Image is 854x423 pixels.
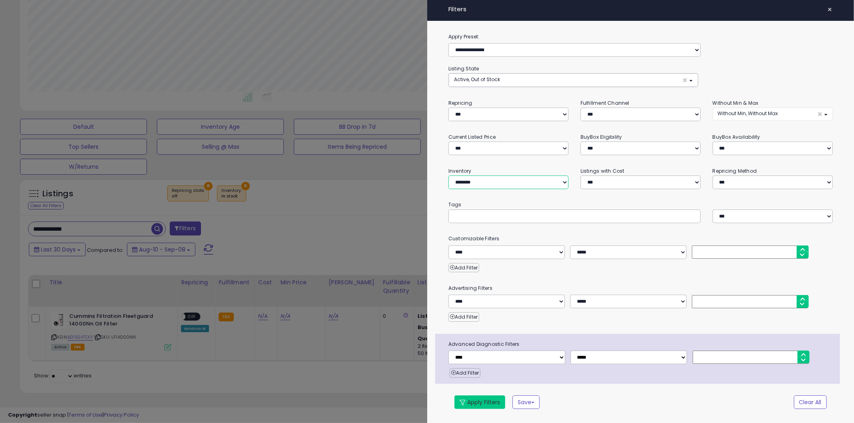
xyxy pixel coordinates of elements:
small: Listing State [448,65,479,72]
button: × [824,4,836,15]
button: Apply Filters [454,395,505,409]
small: Listings with Cost [581,168,625,174]
button: Without Min, Without Max × [713,108,833,121]
span: × [683,76,688,84]
span: Advanced Diagnostic Filters [442,340,840,349]
small: Advertising Filters [442,284,839,293]
button: Add Filter [448,263,479,273]
small: BuyBox Availability [713,134,760,140]
small: Repricing Method [713,168,757,174]
button: Active, Out of Stock × [449,74,698,87]
span: × [828,4,833,15]
small: Fulfillment Channel [581,100,629,106]
small: Without Min & Max [713,100,759,106]
h4: Filters [448,6,833,13]
span: Active, Out of Stock [454,76,500,83]
small: Inventory [448,168,472,174]
button: Save [512,395,540,409]
small: Customizable Filters [442,234,839,243]
small: BuyBox Eligibility [581,134,622,140]
button: Clear All [794,395,827,409]
button: Add Filter [448,312,479,322]
label: Apply Preset: [442,32,839,41]
small: Tags [442,200,839,209]
small: Current Listed Price [448,134,496,140]
span: Without Min, Without Max [718,110,778,117]
small: Repricing [448,100,472,106]
span: × [818,110,823,118]
button: Add Filter [450,368,480,378]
